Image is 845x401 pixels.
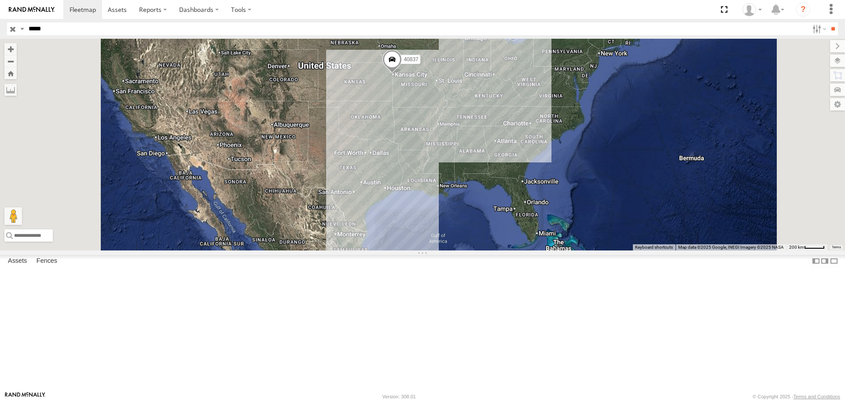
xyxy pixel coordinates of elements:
[812,255,820,268] label: Dock Summary Table to the Left
[809,22,828,35] label: Search Filter Options
[796,3,810,17] i: ?
[404,56,418,63] span: 40837
[635,244,673,250] button: Keyboard shortcuts
[753,394,840,399] div: © Copyright 2025 -
[4,84,17,96] label: Measure
[820,255,829,268] label: Dock Summary Table to the Right
[789,245,804,250] span: 200 km
[4,67,17,79] button: Zoom Home
[18,22,26,35] label: Search Query
[382,394,416,399] div: Version: 308.01
[32,255,62,268] label: Fences
[4,255,31,268] label: Assets
[9,7,55,13] img: rand-logo.svg
[786,244,827,250] button: Map Scale: 200 km per 43 pixels
[4,55,17,67] button: Zoom out
[830,255,838,268] label: Hide Summary Table
[832,245,841,249] a: Terms (opens in new tab)
[5,392,45,401] a: Visit our Website
[678,245,784,250] span: Map data ©2025 Google, INEGI Imagery ©2025 NASA
[739,3,765,16] div: Aurora Salinas
[794,394,840,399] a: Terms and Conditions
[830,98,845,110] label: Map Settings
[4,43,17,55] button: Zoom in
[4,207,22,225] button: Drag Pegman onto the map to open Street View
